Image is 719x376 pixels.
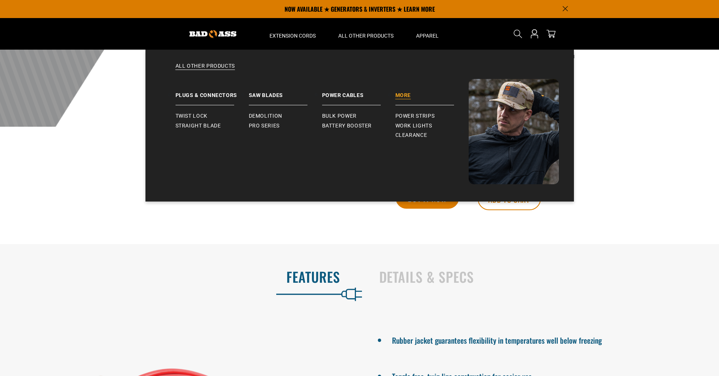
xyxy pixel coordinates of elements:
span: Work Lights [395,123,432,129]
span: Extension Cords [269,32,316,39]
li: Rubber jacket guarantees flexibility in temperatures well below freezing [392,333,693,346]
a: More [395,79,469,105]
a: Demolition [249,111,322,121]
span: Power Strips [395,113,435,120]
a: Pro Series [249,121,322,131]
span: Apparel [416,32,439,39]
summary: Apparel [405,18,450,50]
img: Bad Ass Extension Cords [189,30,236,38]
a: Saw Blades [249,79,322,105]
summary: Extension Cords [258,18,327,50]
summary: All Other Products [327,18,405,50]
a: Straight Blade [176,121,249,131]
span: Clearance [395,132,427,139]
h2: Details & Specs [379,269,704,285]
span: All Other Products [338,32,394,39]
summary: Search [512,28,524,40]
a: Work Lights [395,121,469,131]
span: Twist Lock [176,113,207,120]
a: Bulk Power [322,111,395,121]
a: Battery Booster [322,121,395,131]
span: Bulk Power [322,113,357,120]
a: Plugs & Connectors [176,79,249,105]
a: Power Cables [322,79,395,105]
a: Clearance [395,130,469,140]
img: Bad Ass Extension Cords [469,79,559,184]
a: Twist Lock [176,111,249,121]
span: Demolition [249,113,282,120]
span: Battery Booster [322,123,372,129]
h2: Features [16,269,340,285]
span: Pro Series [249,123,280,129]
span: Straight Blade [176,123,221,129]
a: All Other Products [160,62,559,79]
a: Power Strips [395,111,469,121]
